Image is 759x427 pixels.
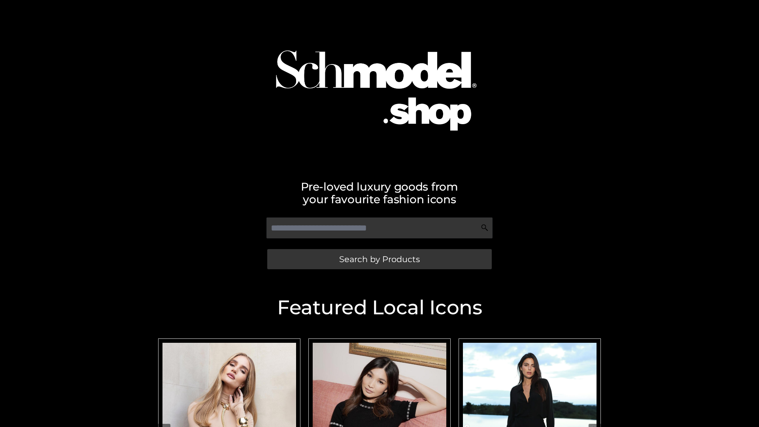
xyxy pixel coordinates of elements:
a: Search by Products [267,249,492,269]
span: Search by Products [339,255,420,263]
h2: Featured Local Icons​ [154,298,605,317]
h2: Pre-loved luxury goods from your favourite fashion icons [154,180,605,206]
img: Search Icon [481,224,489,232]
